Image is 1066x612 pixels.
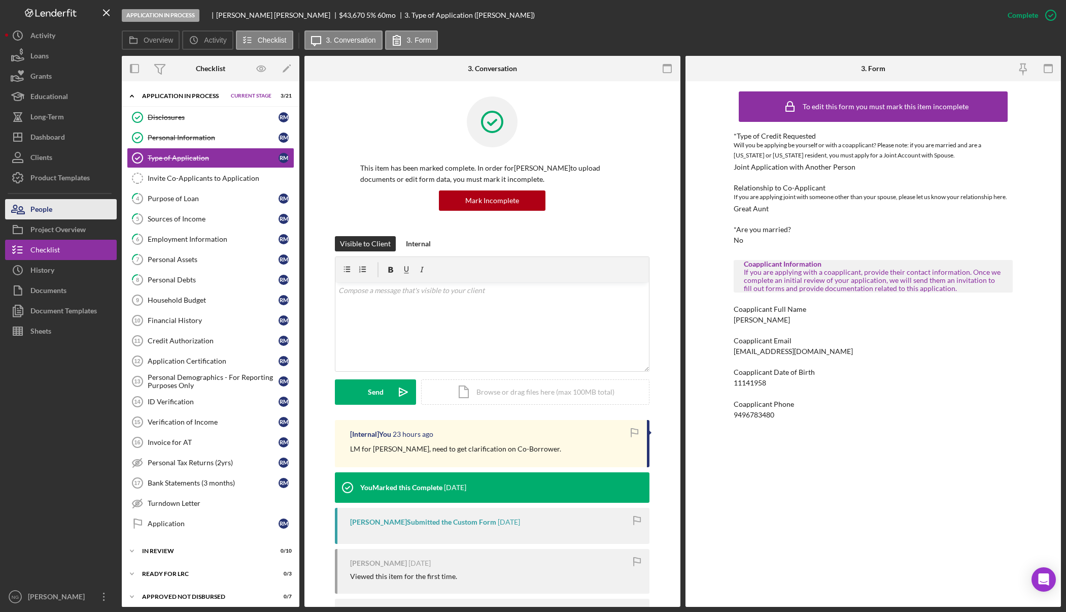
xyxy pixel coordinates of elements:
[5,147,117,168] button: Clients
[136,215,139,222] tspan: 5
[127,290,294,310] a: 9Household BudgetRM
[5,25,117,46] button: Activity
[5,321,117,341] button: Sheets
[5,86,117,107] button: Educational
[393,430,433,438] time: 2025-10-08 16:58
[734,368,1013,376] div: Coapplicant Date of Birth
[304,30,383,50] button: 3. Conversation
[127,392,294,412] a: 14ID VerificationRM
[148,215,279,223] div: Sources of Income
[734,411,774,419] div: 9496783480
[148,499,294,507] div: Turndown Letter
[127,168,294,188] a: Invite Co-Applicants to Application
[273,594,292,600] div: 0 / 7
[5,199,117,219] a: People
[136,297,139,303] tspan: 9
[744,260,1003,268] div: Coapplicant Information
[30,321,51,344] div: Sheets
[30,86,68,109] div: Educational
[144,36,173,44] label: Overview
[5,168,117,188] button: Product Templates
[803,103,969,111] div: To edit this form you must mark this item incomplete
[182,30,233,50] button: Activity
[30,199,52,222] div: People
[134,358,140,364] tspan: 12
[350,518,496,526] div: [PERSON_NAME] Submitted the Custom Form
[127,473,294,493] a: 17Bank Statements (3 months)RM
[148,235,279,243] div: Employment Information
[134,439,140,445] tspan: 16
[279,295,289,305] div: R M
[148,357,279,365] div: Application Certification
[366,11,376,19] div: 5 %
[339,11,365,19] span: $43,670
[5,46,117,66] button: Loans
[148,195,279,203] div: Purpose of Loan
[216,11,339,19] div: [PERSON_NAME] [PERSON_NAME]
[734,236,743,244] div: No
[5,280,117,301] button: Documents
[136,256,140,263] tspan: 7
[134,317,140,324] tspan: 10
[279,315,289,326] div: R M
[279,275,289,285] div: R M
[5,107,117,127] a: Long-Term
[279,356,289,366] div: R M
[127,371,294,392] a: 13Personal Demographics - For Reporting Purposes OnlyRM
[279,437,289,447] div: R M
[279,519,289,529] div: R M
[734,379,766,387] div: 11141958
[734,132,1013,140] div: *Type of Credit Requested
[734,192,1013,202] div: If you are applying joint with someone other than your spouse, please let us know your relationsh...
[998,5,1061,25] button: Complete
[360,484,442,492] div: You Marked this Complete
[734,347,853,356] div: [EMAIL_ADDRESS][DOMAIN_NAME]
[5,301,117,321] button: Document Templates
[734,337,1013,345] div: Coapplicant Email
[377,11,396,19] div: 60 mo
[148,154,279,162] div: Type of Application
[350,559,407,567] div: [PERSON_NAME]
[734,305,1013,313] div: Coapplicant Full Name
[368,379,384,405] div: Send
[279,417,289,427] div: R M
[30,168,90,190] div: Product Templates
[5,127,117,147] button: Dashboard
[385,30,438,50] button: 3. Form
[148,459,279,467] div: Personal Tax Returns (2yrs)
[258,36,287,44] label: Checklist
[734,316,790,324] div: [PERSON_NAME]
[401,236,436,251] button: Internal
[5,219,117,240] button: Project Overview
[148,296,279,304] div: Household Budget
[142,594,266,600] div: Approved Not Disbursed
[350,443,561,455] p: LM for [PERSON_NAME], need to get clarification on Co-Borrower.
[204,36,226,44] label: Activity
[148,479,279,487] div: Bank Statements (3 months)
[279,376,289,386] div: R M
[30,107,64,130] div: Long-Term
[142,93,226,99] div: Application In Process
[734,140,1013,160] div: Will you be applying be yourself or with a coapplicant? Please note: if you are married and are a...
[127,148,294,168] a: Type of ApplicationRM
[30,25,55,48] div: Activity
[279,397,289,407] div: R M
[734,226,1013,234] div: *Are you married?
[127,513,294,534] a: ApplicationRM
[5,240,117,260] button: Checklist
[273,571,292,577] div: 0 / 3
[127,249,294,270] a: 7Personal AssetsRM
[30,147,52,170] div: Clients
[142,548,266,554] div: In Review
[407,36,431,44] label: 3. Form
[1031,567,1056,592] div: Open Intercom Messenger
[142,571,266,577] div: Ready for LRC
[127,453,294,473] a: Personal Tax Returns (2yrs)RM
[5,66,117,86] a: Grants
[127,432,294,453] a: 16Invoice for ATRM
